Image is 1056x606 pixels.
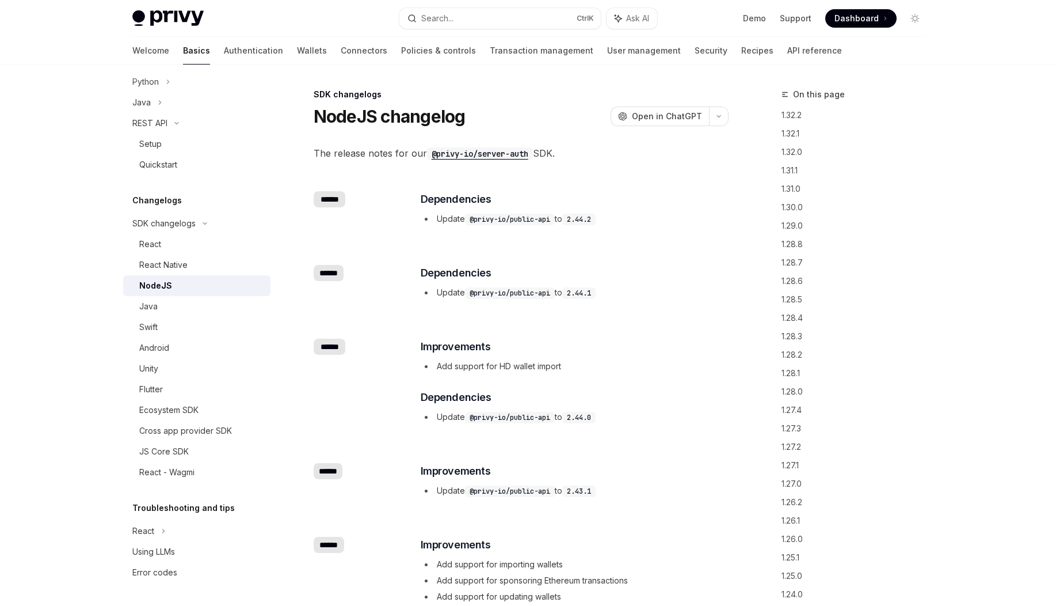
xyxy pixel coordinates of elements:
[139,300,158,313] div: Java
[123,400,270,421] a: Ecosystem SDK
[781,585,933,604] a: 1.24.0
[421,463,491,479] span: Improvements
[421,286,727,300] li: Update to
[781,548,933,567] a: 1.25.1
[139,424,232,438] div: Cross app provider SDK
[781,382,933,401] a: 1.28.0
[781,217,933,235] a: 1.29.0
[562,287,596,299] code: 2.44.1
[132,96,151,109] div: Java
[465,214,555,225] code: @privy-io/public-api
[123,296,270,317] a: Java
[781,364,933,382] a: 1.28.1
[577,14,594,23] span: Ctrl K
[421,212,727,226] li: Update to
[421,574,727,588] li: Add support for sponsoring Ethereum transactions
[123,421,270,441] a: Cross app provider SDK
[490,37,593,65] a: Transaction management
[781,512,933,530] a: 1.26.1
[139,362,158,376] div: Unity
[695,37,727,65] a: Security
[123,338,270,358] a: Android
[834,13,879,24] span: Dashboard
[314,106,466,127] h1: NodeJS changelog
[781,272,933,290] a: 1.28.6
[781,143,933,161] a: 1.32.0
[132,545,175,559] div: Using LLMs
[793,88,845,101] span: On this page
[611,107,709,126] button: Open in ChatGPT
[183,37,210,65] a: Basics
[224,37,283,65] a: Authentication
[123,275,270,296] a: NodeJS
[297,37,327,65] a: Wallets
[626,13,649,24] span: Ask AI
[781,475,933,493] a: 1.27.0
[123,462,270,483] a: React - Wagmi
[132,524,154,538] div: React
[123,154,270,175] a: Quickstart
[139,158,177,172] div: Quickstart
[139,465,195,479] div: React - Wagmi
[123,255,270,275] a: React Native
[781,161,933,180] a: 1.31.1
[132,10,204,26] img: light logo
[123,358,270,379] a: Unity
[781,253,933,272] a: 1.28.7
[132,566,177,580] div: Error codes
[465,486,555,497] code: @privy-io/public-api
[465,287,555,299] code: @privy-io/public-api
[139,320,158,334] div: Swift
[139,258,188,272] div: React Native
[123,234,270,255] a: React
[781,493,933,512] a: 1.26.2
[781,567,933,585] a: 1.25.0
[421,558,727,571] li: Add support for importing wallets
[421,12,453,25] div: Search...
[132,217,196,230] div: SDK changelogs
[139,237,161,251] div: React
[132,116,167,130] div: REST API
[607,8,657,29] button: Ask AI
[781,327,933,346] a: 1.28.3
[139,445,189,459] div: JS Core SDK
[781,438,933,456] a: 1.27.2
[421,359,727,373] li: Add support for HD wallet import
[341,37,387,65] a: Connectors
[427,147,533,159] a: @privy-io/server-auth
[781,198,933,217] a: 1.30.0
[123,441,270,462] a: JS Core SDK
[399,8,601,29] button: Search...CtrlK
[781,180,933,198] a: 1.31.0
[314,145,729,161] span: The release notes for our SDK.
[906,9,924,28] button: Toggle dark mode
[421,590,727,604] li: Add support for updating wallets
[781,530,933,548] a: 1.26.0
[781,456,933,475] a: 1.27.1
[787,37,842,65] a: API reference
[781,401,933,419] a: 1.27.4
[465,412,555,423] code: @privy-io/public-api
[632,111,702,122] span: Open in ChatGPT
[743,13,766,24] a: Demo
[781,106,933,124] a: 1.32.2
[421,484,727,498] li: Update to
[314,89,729,100] div: SDK changelogs
[132,194,182,207] h5: Changelogs
[421,191,491,207] span: Dependencies
[139,341,169,355] div: Android
[421,265,491,281] span: Dependencies
[123,134,270,154] a: Setup
[781,235,933,253] a: 1.28.8
[123,379,270,400] a: Flutter
[421,410,727,424] li: Update to
[123,317,270,338] a: Swift
[562,486,596,497] code: 2.43.1
[781,290,933,309] a: 1.28.5
[562,214,596,225] code: 2.44.2
[825,9,897,28] a: Dashboard
[781,346,933,364] a: 1.28.2
[139,403,199,417] div: Ecosystem SDK
[427,147,533,160] code: @privy-io/server-auth
[139,382,163,396] div: Flutter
